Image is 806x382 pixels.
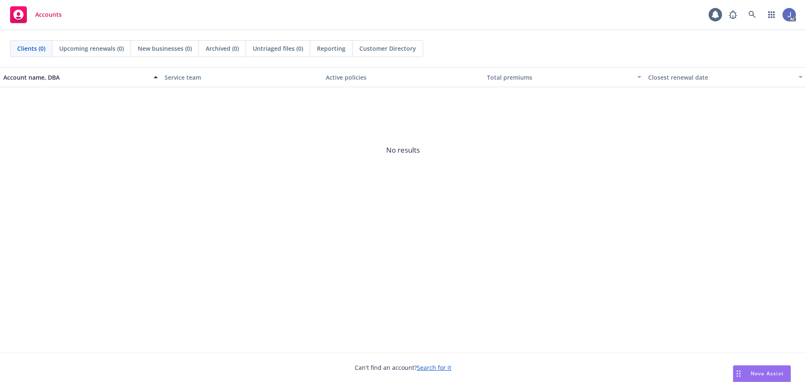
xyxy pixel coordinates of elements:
div: Total premiums [487,73,632,82]
span: Clients (0) [17,44,45,53]
a: Search [744,6,761,23]
span: Customer Directory [359,44,416,53]
div: Service team [165,73,319,82]
span: Nova Assist [751,370,784,377]
button: Total premiums [484,67,645,87]
a: Search for it [417,364,451,372]
div: Active policies [326,73,480,82]
button: Active policies [322,67,484,87]
a: Accounts [7,3,65,26]
span: Accounts [35,11,62,18]
div: Drag to move [733,366,744,382]
a: Report a Bug [725,6,741,23]
span: Can't find an account? [355,363,451,372]
img: photo [782,8,796,21]
span: Upcoming renewals (0) [59,44,124,53]
button: Service team [161,67,322,87]
div: Closest renewal date [648,73,793,82]
a: Switch app [763,6,780,23]
span: New businesses (0) [138,44,192,53]
button: Nova Assist [733,365,791,382]
span: Archived (0) [206,44,239,53]
span: Reporting [317,44,345,53]
span: Untriaged files (0) [253,44,303,53]
button: Closest renewal date [645,67,806,87]
div: Account name, DBA [3,73,149,82]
